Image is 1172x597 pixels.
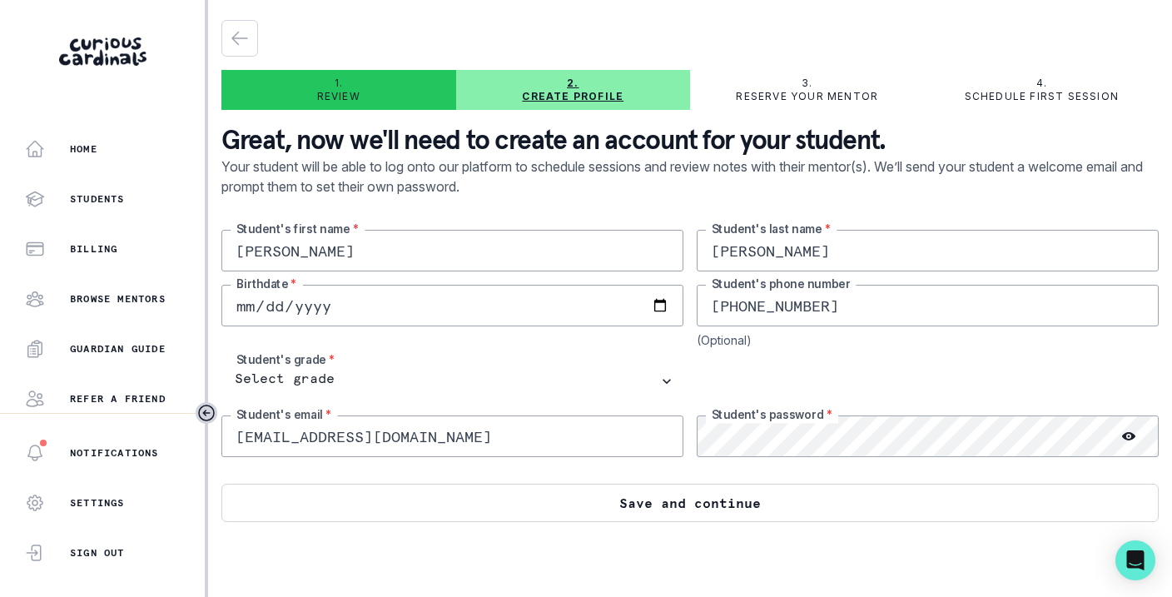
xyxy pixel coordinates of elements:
button: Save and continue [221,484,1159,522]
p: Your student will be able to log onto our platform to schedule sessions and review notes with the... [221,157,1159,230]
p: 1. [335,77,343,90]
p: Review [317,90,360,103]
img: Curious Cardinals Logo [59,37,146,66]
p: 4. [1036,77,1047,90]
p: Students [70,192,125,206]
p: Refer a friend [70,392,166,405]
p: Notifications [70,446,159,460]
p: Guardian Guide [70,342,166,356]
p: Settings [70,496,125,510]
p: Browse Mentors [70,292,166,306]
p: Schedule first session [965,90,1119,103]
div: Open Intercom Messenger [1115,540,1155,580]
p: Create profile [522,90,623,103]
p: Billing [70,242,117,256]
p: Reserve your mentor [736,90,878,103]
p: Great, now we'll need to create an account for your student. [221,123,1159,157]
p: 3. [802,77,812,90]
button: Toggle sidebar [196,402,217,424]
div: (Optional) [697,333,1159,347]
p: Sign Out [70,546,125,560]
p: 2. [567,77,579,90]
p: Home [70,142,97,156]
